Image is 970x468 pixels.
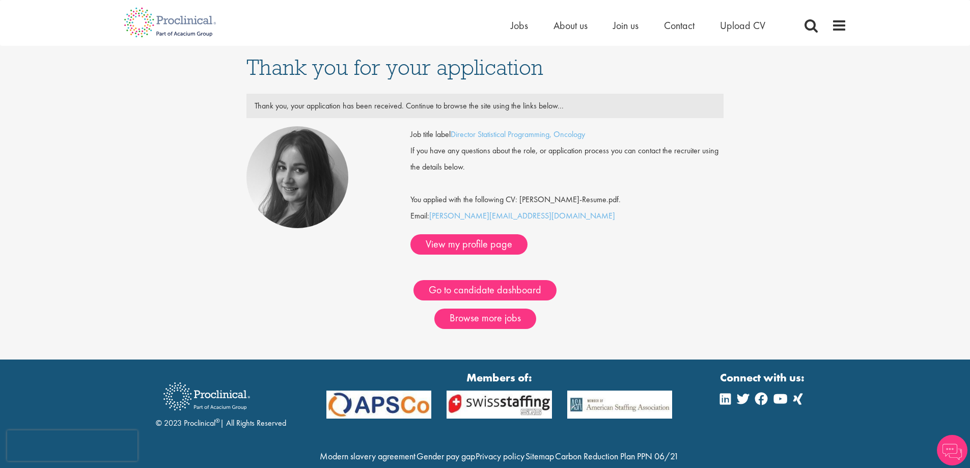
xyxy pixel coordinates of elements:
[403,175,731,208] div: You applied with the following CV: [PERSON_NAME]-Resume.pdf.
[720,370,807,386] strong: Connect with us:
[937,435,967,465] img: Chatbot
[410,126,724,255] div: Email:
[429,210,615,221] a: [PERSON_NAME][EMAIL_ADDRESS][DOMAIN_NAME]
[246,53,543,81] span: Thank you for your application
[403,126,731,143] div: Job title label
[451,129,585,140] a: Director Statistical Programming, Oncology
[525,450,554,462] a: Sitemap
[319,391,439,419] img: APSCo
[511,19,528,32] a: Jobs
[555,450,679,462] a: Carbon Reduction Plan PPN 06/21
[553,19,588,32] a: About us
[246,126,348,228] img: Heidi Hennigan
[215,417,220,425] sup: ®
[476,450,524,462] a: Privacy policy
[403,143,731,175] div: If you have any questions about the role, or application process you can contact the recruiter us...
[664,19,695,32] a: Contact
[320,450,415,462] a: Modern slavery agreement
[720,19,765,32] a: Upload CV
[560,391,680,419] img: APSCo
[7,430,137,461] iframe: reCAPTCHA
[417,450,475,462] a: Gender pay gap
[413,280,557,300] a: Go to candidate dashboard
[326,370,673,386] strong: Members of:
[613,19,639,32] a: Join us
[156,375,286,429] div: © 2023 Proclinical | All Rights Reserved
[156,375,258,418] img: Proclinical Recruitment
[247,98,724,114] div: Thank you, your application has been received. Continue to browse the site using the links below...
[410,234,528,255] a: View my profile page
[439,391,560,419] img: APSCo
[434,309,536,329] a: Browse more jobs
